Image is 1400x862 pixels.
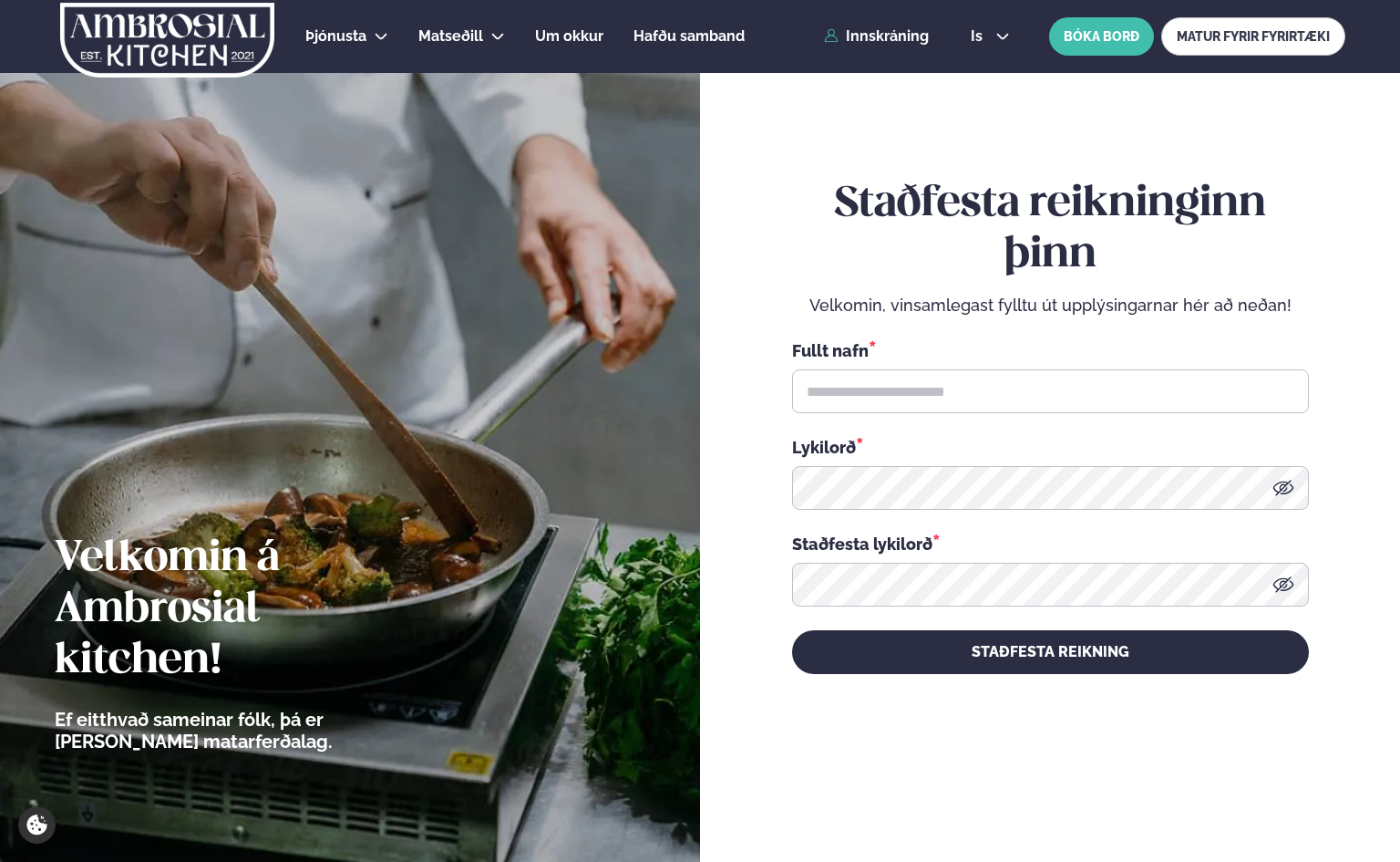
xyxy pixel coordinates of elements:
[792,338,1309,362] div: Fullt nafn
[418,26,483,47] a: Matseðill
[971,29,988,44] span: is
[956,29,1024,44] button: is
[55,534,433,687] h2: Velkomin á Ambrosial kitchen!
[792,435,1309,459] div: Lykilorð
[792,179,1309,281] h2: Staðfesta reikninginn þinn
[1049,17,1154,56] button: BÓKA BORÐ
[1161,17,1345,56] a: MATUR FYRIR FYRIRTÆKI
[535,27,603,45] span: Um okkur
[792,295,1309,317] p: Velkomin, vinsamlegast fylltu út upplýsingarnar hér að neðan!
[55,709,433,753] p: Ef eitthvað sameinar fólk, þá er [PERSON_NAME] matarferðalag.
[792,630,1309,674] button: STAÐFESTA REIKNING
[18,806,56,844] a: Cookie settings
[58,3,276,78] img: logo
[305,26,366,47] a: Þjónusta
[633,26,745,47] a: Hafðu samband
[535,26,603,47] a: Um okkur
[792,532,1309,556] div: Staðfesta lykilorð
[824,28,929,45] a: Innskráning
[418,27,483,45] span: Matseðill
[305,27,366,45] span: Þjónusta
[633,27,745,45] span: Hafðu samband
